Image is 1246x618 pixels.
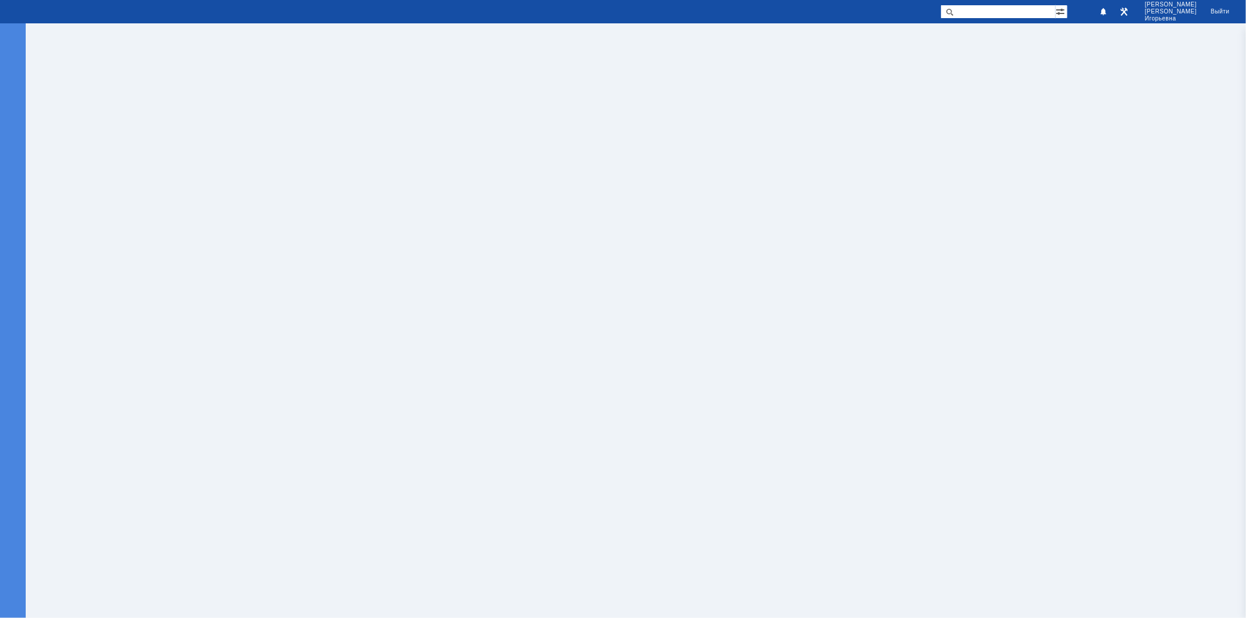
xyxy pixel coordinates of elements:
[1117,5,1131,19] a: Перейти в интерфейс администратора
[14,7,23,16] img: logo
[1145,1,1197,8] span: [PERSON_NAME]
[1145,8,1197,15] span: [PERSON_NAME]
[14,7,23,16] a: Перейти на домашнюю страницу
[1145,15,1197,22] span: Игорьевна
[1056,5,1067,16] span: Расширенный поиск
